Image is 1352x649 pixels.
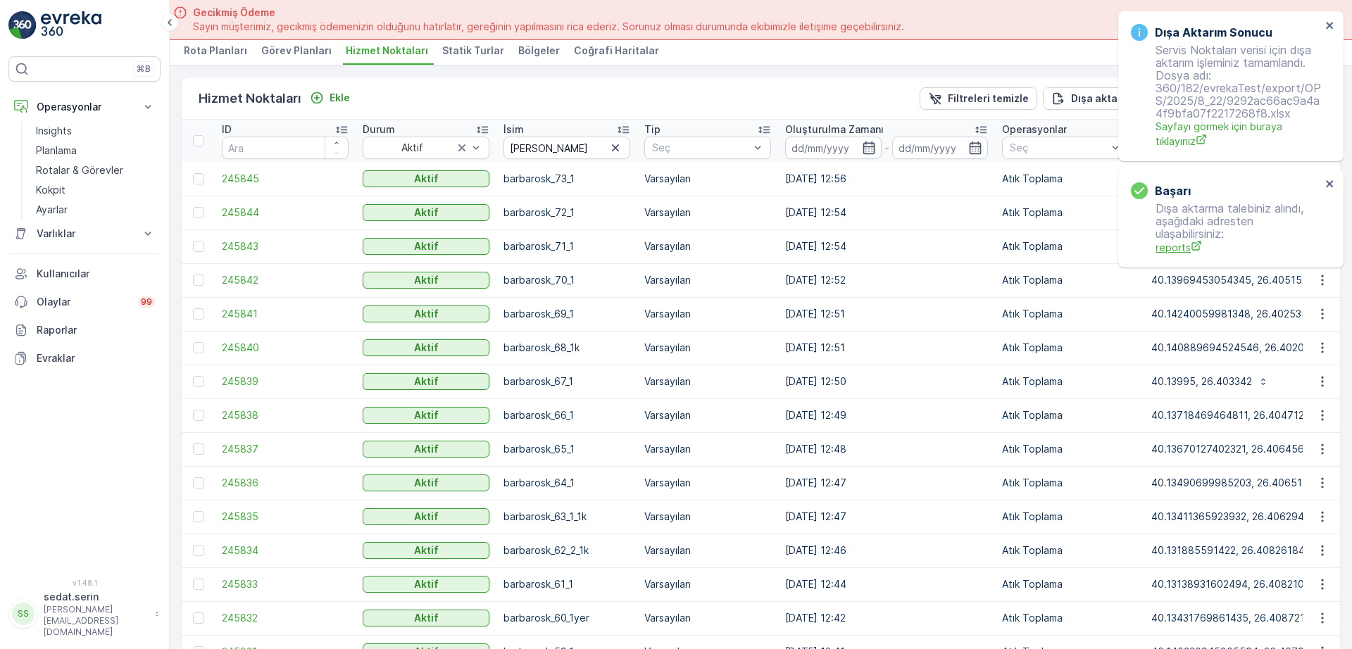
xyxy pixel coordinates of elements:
[8,579,161,587] span: v 1.48.1
[8,288,161,316] a: Olaylar99
[44,590,148,604] p: sedat.serin
[363,508,489,525] button: Aktif
[222,408,349,422] span: 245838
[37,267,155,281] p: Kullanıcılar
[363,407,489,424] button: Aktif
[363,238,489,255] button: Aktif
[199,89,301,108] p: Hizmet Noktaları
[995,432,1136,466] td: Atık Toplama
[496,466,637,500] td: barbarosk_64_1
[363,305,489,322] button: Aktif
[222,273,349,287] span: 245842
[222,543,349,557] a: 245834
[8,11,37,39] img: logo
[193,612,204,624] div: Toggle Row Selected
[222,206,349,220] a: 245844
[995,500,1136,534] td: Atık Toplama
[637,229,778,263] td: Varsayılan
[995,297,1136,331] td: Atık Toplama
[222,476,349,490] a: 245836
[995,398,1136,432] td: Atık Toplama
[363,339,489,356] button: Aktif
[363,474,489,491] button: Aktif
[778,432,995,466] td: [DATE] 12:48
[778,534,995,567] td: [DATE] 12:46
[496,432,637,466] td: barbarosk_65_1
[637,162,778,196] td: Varsayılan
[193,545,204,556] div: Toggle Row Selected
[1010,141,1107,155] p: Seç
[363,542,489,559] button: Aktif
[414,307,439,321] p: Aktif
[30,200,161,220] a: Ayarlar
[778,229,995,263] td: [DATE] 12:54
[637,601,778,635] td: Varsayılan
[8,93,161,121] button: Operasyonlar
[414,510,439,524] p: Aktif
[1151,374,1252,389] p: 40.13995, 26.403342
[44,604,148,638] p: [PERSON_NAME][EMAIL_ADDRESS][DOMAIN_NAME]
[778,162,995,196] td: [DATE] 12:56
[884,139,889,156] p: -
[414,577,439,591] p: Aktif
[193,376,204,387] div: Toggle Row Selected
[184,44,247,58] span: Rota Planları
[496,398,637,432] td: barbarosk_66_1
[222,137,349,159] input: Ara
[30,160,161,180] a: Rotalar & Görevler
[496,500,637,534] td: barbarosk_63_1_1k
[193,6,904,20] span: Gecikmiş Ödeme
[222,510,349,524] a: 245835
[30,141,161,160] a: Planlama
[41,11,101,39] img: logo_light-DOdMpM7g.png
[778,365,995,398] td: [DATE] 12:50
[1155,182,1191,199] h3: başarı
[995,229,1136,263] td: Atık Toplama
[1156,120,1321,149] a: Sayfayı görmek için buraya tıklayınız
[193,275,204,286] div: Toggle Row Selected
[36,183,65,197] p: Kokpit
[948,92,1029,106] p: Filtreleri temizle
[414,206,439,220] p: Aktif
[193,511,204,522] div: Toggle Row Selected
[193,207,204,218] div: Toggle Row Selected
[222,239,349,253] span: 245843
[363,170,489,187] button: Aktif
[414,476,439,490] p: Aktif
[37,295,130,309] p: Olaylar
[995,534,1136,567] td: Atık Toplama
[778,601,995,635] td: [DATE] 12:42
[1155,24,1272,41] h3: Dışa Aktarım Sonucu
[995,365,1136,398] td: Atık Toplama
[330,91,350,105] p: Ekle
[1151,510,1351,524] p: 40.13411365923932, 26.40629444271326
[785,122,884,137] p: Oluşturulma Zamanı
[222,172,349,186] a: 245845
[12,603,35,625] div: SS
[496,297,637,331] td: barbarosk_69_1
[222,122,232,137] p: ID
[1043,87,1130,110] button: Dışa aktar
[637,466,778,500] td: Varsayılan
[637,365,778,398] td: Varsayılan
[1002,122,1067,137] p: Operasyonlar
[414,239,439,253] p: Aktif
[496,162,637,196] td: barbarosk_73_1
[637,331,778,365] td: Varsayılan
[1151,543,1348,557] p: 40.131885591422, 26.408261843025684
[1143,370,1277,393] button: 40.13995, 26.403342
[995,567,1136,601] td: Atık Toplama
[8,590,161,638] button: SSsedat.serin[PERSON_NAME][EMAIL_ADDRESS][DOMAIN_NAME]
[36,163,123,177] p: Rotalar & Görevler
[222,307,349,321] a: 245841
[778,196,995,229] td: [DATE] 12:54
[222,611,349,625] a: 245832
[261,44,332,58] span: Görev Planları
[222,374,349,389] a: 245839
